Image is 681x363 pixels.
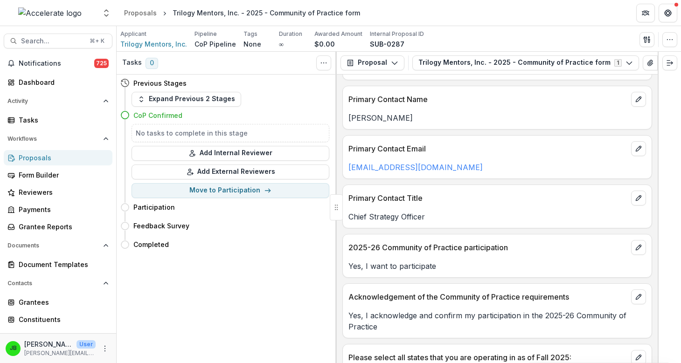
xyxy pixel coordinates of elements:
[348,94,627,105] p: Primary Contact Name
[370,39,404,49] p: SUB-0287
[120,30,146,38] p: Applicant
[195,30,217,38] p: Pipeline
[124,8,157,18] div: Proposals
[348,192,627,204] p: Primary Contact Title
[370,30,424,38] p: Internal Proposal ID
[631,191,646,205] button: edit
[133,221,189,231] h4: Feedback Survey
[348,143,627,154] p: Primary Contact Email
[4,257,112,272] a: Document Templates
[10,345,17,351] div: Jennifer Bronson
[7,136,99,142] span: Workflows
[340,55,404,70] button: Proposal
[412,55,639,70] button: Trilogy Mentors, Inc. - 2025 - Community of Practice form1
[4,312,112,327] a: Constituents
[279,39,284,49] p: ∞
[348,352,627,363] p: Please select all states that you are operating in as of Fall 2025:
[348,211,646,222] p: Chief Strategy Officer
[314,30,362,38] p: Awarded Amount
[19,315,105,324] div: Constituents
[243,30,257,38] p: Tags
[19,77,105,87] div: Dashboard
[122,59,142,67] h3: Tasks
[4,295,112,310] a: Grantees
[659,4,677,22] button: Get Help
[133,240,169,249] h4: Completed
[19,115,105,125] div: Tasks
[348,242,627,253] p: 2025-26 Community of Practice participation
[76,340,96,349] p: User
[19,187,105,197] div: Reviewers
[4,329,112,344] a: Communications
[19,297,105,307] div: Grantees
[19,222,105,232] div: Grantee Reports
[4,202,112,217] a: Payments
[4,185,112,200] a: Reviewers
[4,94,112,109] button: Open Activity
[21,37,84,45] span: Search...
[24,339,73,349] p: [PERSON_NAME]
[19,205,105,214] div: Payments
[146,58,158,69] span: 0
[348,260,646,272] p: Yes, I want to participate
[94,59,109,68] span: 725
[88,36,106,46] div: ⌘ + K
[631,240,646,255] button: edit
[24,349,96,357] p: [PERSON_NAME][EMAIL_ADDRESS][PERSON_NAME][DOMAIN_NAME]
[4,131,112,146] button: Open Workflows
[19,332,105,342] div: Communications
[631,92,646,107] button: edit
[4,56,112,71] button: Notifications725
[19,153,105,163] div: Proposals
[4,167,112,183] a: Form Builder
[4,75,112,90] a: Dashboard
[133,202,175,212] h4: Participation
[243,39,261,49] p: None
[636,4,655,22] button: Partners
[133,110,182,120] h4: CoP Confirmed
[7,242,99,249] span: Documents
[132,183,329,198] button: Move to Participation
[136,128,325,138] h5: No tasks to complete in this stage
[132,146,329,161] button: Add Internal Reviewer
[120,6,364,20] nav: breadcrumb
[348,112,646,123] p: [PERSON_NAME]
[348,163,483,172] a: [EMAIL_ADDRESS][DOMAIN_NAME]
[195,39,236,49] p: CoP Pipeline
[4,219,112,234] a: Grantee Reports
[7,280,99,287] span: Contacts
[4,276,112,291] button: Open Contacts
[279,30,302,38] p: Duration
[314,39,335,49] p: $0.00
[18,7,82,19] img: Accelerate logo
[348,291,627,302] p: Acknowledgement of the Community of Practice requirements
[4,150,112,165] a: Proposals
[173,8,360,18] div: Trilogy Mentors, Inc. - 2025 - Community of Practice form
[19,170,105,180] div: Form Builder
[4,238,112,253] button: Open Documents
[99,343,111,354] button: More
[120,39,187,49] a: Trilogy Mentors, Inc.
[133,78,187,88] h4: Previous Stages
[348,310,646,332] p: Yes, I acknowledge and confirm my participation in the 2025-26 Community of Practice
[132,92,241,107] button: Expand Previous 2 Stages
[100,4,113,22] button: Open entity switcher
[19,60,94,68] span: Notifications
[132,164,329,179] button: Add External Reviewers
[120,6,160,20] a: Proposals
[643,55,658,70] button: View Attached Files
[4,34,112,48] button: Search...
[631,141,646,156] button: edit
[316,55,331,70] button: Toggle View Cancelled Tasks
[19,260,105,269] div: Document Templates
[4,112,112,128] a: Tasks
[7,98,99,104] span: Activity
[662,55,677,70] button: Expand right
[631,289,646,304] button: edit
